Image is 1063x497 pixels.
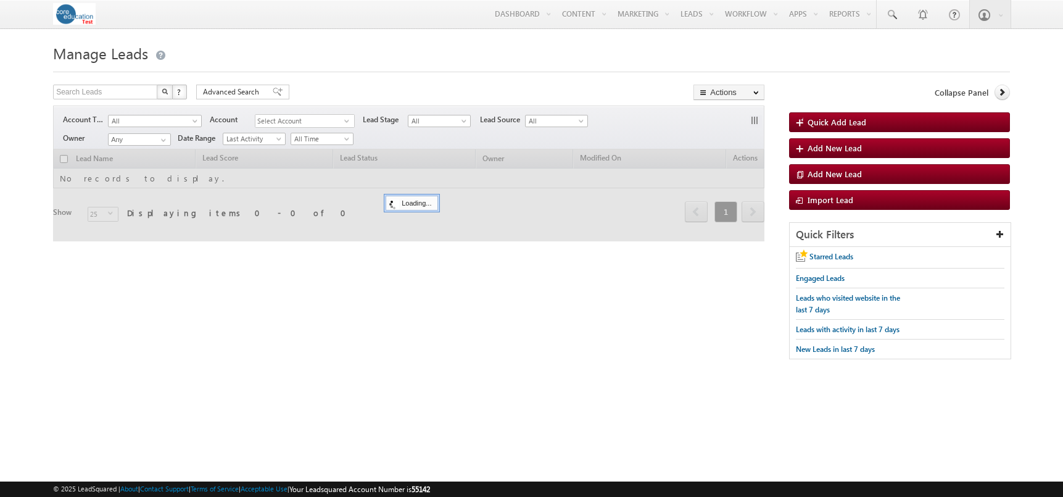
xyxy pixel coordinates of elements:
[412,485,430,494] span: 55142
[63,114,108,125] span: Account Type
[808,169,862,179] span: Add New Lead
[178,133,223,144] span: Date Range
[63,133,108,144] span: Owner
[191,485,239,493] a: Terms of Service
[109,115,194,127] span: All
[480,114,525,125] span: Lead Source
[172,85,187,99] button: ?
[53,3,96,25] img: Custom Logo
[796,293,900,314] span: Leads who visited website in the last 7 days
[241,485,287,493] a: Acceptable Use
[177,86,183,97] span: ?
[255,115,344,128] span: Select Account
[408,115,471,127] a: All
[693,85,764,100] button: Actions
[291,133,354,145] a: All Time
[291,133,350,144] span: All Time
[809,252,853,261] span: Starred Leads
[796,345,875,354] span: New Leads in last 7 days
[53,483,430,495] span: © 2025 LeadSquared | | | | |
[525,115,588,127] a: All
[796,274,845,283] span: Engaged Leads
[203,86,263,98] span: Advanced Search
[808,117,866,127] span: Quick Add Lead
[935,87,988,98] span: Collapse Panel
[408,115,467,127] span: All
[796,325,900,334] span: Leads with activity in last 7 days
[140,485,189,493] a: Contact Support
[154,134,170,146] a: Show All Items
[363,114,408,125] span: Lead Stage
[223,133,286,145] a: Last Activity
[344,118,354,123] span: select
[108,115,202,127] a: All
[255,114,355,128] div: Select Account
[289,485,430,494] span: Your Leadsquared Account Number is
[223,133,282,144] span: Last Activity
[53,43,148,63] span: Manage Leads
[120,485,138,493] a: About
[108,133,171,146] input: Type to Search
[210,114,255,125] span: Account
[386,196,438,211] div: Loading...
[162,88,168,94] img: Search
[808,143,862,153] span: Add New Lead
[526,115,584,127] span: All
[808,194,853,205] span: Import Lead
[790,223,1011,247] div: Quick Filters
